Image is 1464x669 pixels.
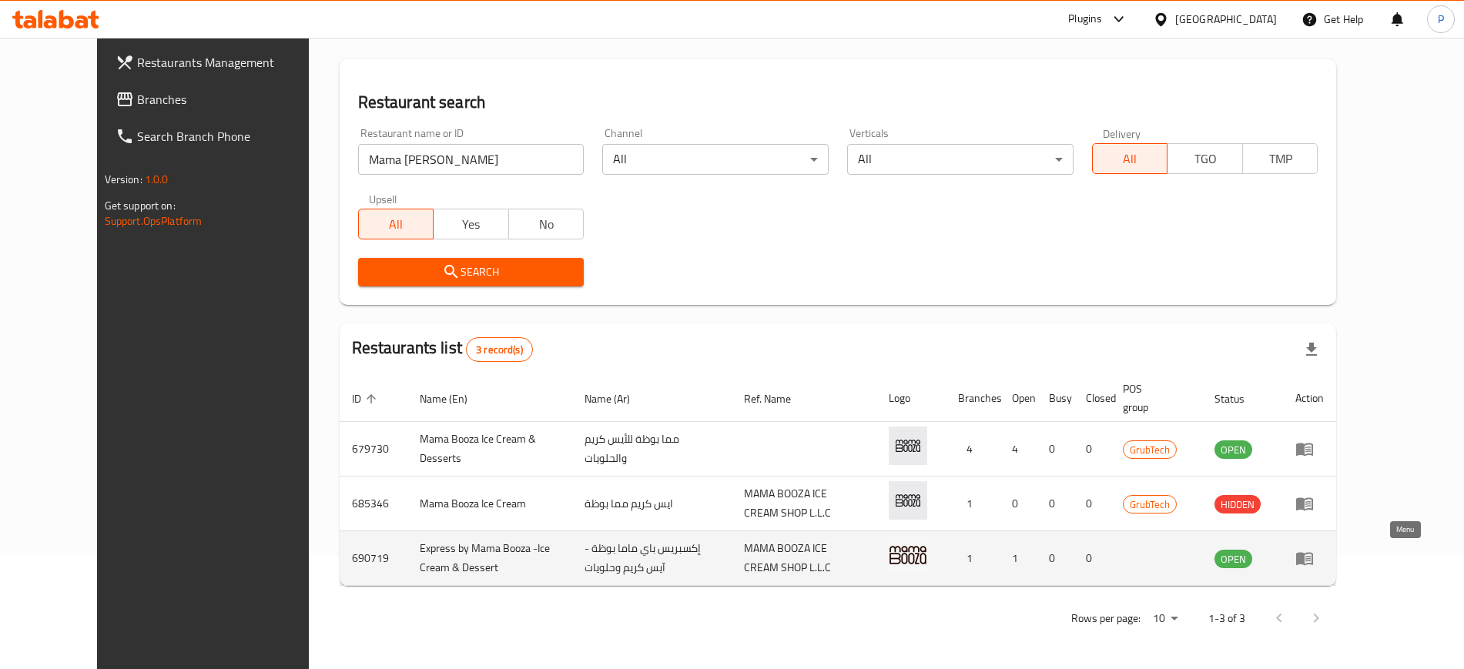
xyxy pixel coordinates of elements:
button: All [1092,143,1168,174]
td: ايس كريم مما بوظة [572,477,732,531]
span: ID [352,390,381,408]
td: 0 [1000,477,1037,531]
img: Mama Booza Ice Cream [889,481,927,520]
td: 1 [946,477,1000,531]
td: إكسبريس باي ماما بوظة - آيس كريم وحلويات [572,531,732,586]
td: 685346 [340,477,407,531]
div: Menu [1295,494,1324,513]
table: enhanced table [340,375,1337,586]
span: TGO [1174,148,1237,170]
button: Search [358,258,585,286]
label: Upsell [369,193,397,204]
td: 1 [1000,531,1037,586]
button: No [508,209,585,239]
div: OPEN [1214,440,1252,459]
div: HIDDEN [1214,495,1261,513]
div: Rows per page: [1147,607,1184,631]
span: Get support on: [105,196,176,216]
td: 4 [946,422,1000,477]
div: Plugins [1068,10,1102,28]
div: All [602,144,829,175]
h2: Restaurant search [358,91,1318,114]
td: 0 [1037,531,1074,586]
span: OPEN [1214,441,1252,459]
a: Support.OpsPlatform [105,211,203,231]
span: Ref. Name [744,390,811,408]
button: TMP [1242,143,1318,174]
input: Search for restaurant name or ID.. [358,144,585,175]
td: MAMA BOOZA ICE CREAM SHOP L.L.C [732,477,876,531]
td: 0 [1037,477,1074,531]
th: Branches [946,375,1000,422]
td: MAMA BOOZA ICE CREAM SHOP L.L.C [732,531,876,586]
td: مما بوظة للأيس كريم والحلويات [572,422,732,477]
th: Action [1283,375,1336,422]
button: Yes [433,209,509,239]
th: Logo [876,375,946,422]
td: 0 [1074,531,1111,586]
th: Busy [1037,375,1074,422]
span: Name (En) [420,390,487,408]
span: GrubTech [1124,496,1176,513]
span: Restaurants Management [137,53,329,72]
th: Closed [1074,375,1111,422]
span: Search Branch Phone [137,127,329,146]
td: 0 [1074,422,1111,477]
h2: Restaurants list [352,336,533,362]
div: [GEOGRAPHIC_DATA] [1175,11,1277,28]
td: 0 [1074,477,1111,531]
span: Search [370,263,572,282]
span: All [1099,148,1162,170]
span: HIDDEN [1214,496,1261,513]
span: 3 record(s) [467,343,532,357]
td: 1 [946,531,1000,586]
td: Mama Booza Ice Cream [407,477,573,531]
td: 690719 [340,531,407,586]
button: TGO [1167,143,1243,174]
td: 679730 [340,422,407,477]
span: No [515,213,578,236]
span: Branches [137,90,329,109]
label: Delivery [1103,128,1141,139]
th: Open [1000,375,1037,422]
p: 1-3 of 3 [1208,609,1245,628]
span: TMP [1249,148,1312,170]
span: Version: [105,169,142,189]
button: All [358,209,434,239]
img: Express by Mama Booza -Ice Cream & Dessert [889,536,927,574]
span: GrubTech [1124,441,1176,459]
span: OPEN [1214,550,1252,568]
span: Yes [440,213,503,236]
div: Export file [1293,331,1330,368]
span: P [1438,11,1444,28]
td: 4 [1000,422,1037,477]
img: Mama Booza Ice Cream & Desserts [889,426,927,465]
span: POS group [1123,380,1184,416]
a: Branches [103,81,341,118]
td: 0 [1037,422,1074,477]
td: Mama Booza Ice Cream & Desserts [407,422,573,477]
span: 1.0.0 [145,169,169,189]
span: All [365,213,428,236]
p: Rows per page: [1071,609,1141,628]
span: Name (Ar) [585,390,650,408]
a: Restaurants Management [103,44,341,81]
div: All [847,144,1074,175]
a: Search Branch Phone [103,118,341,155]
td: Express by Mama Booza -Ice Cream & Dessert [407,531,573,586]
span: Status [1214,390,1265,408]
